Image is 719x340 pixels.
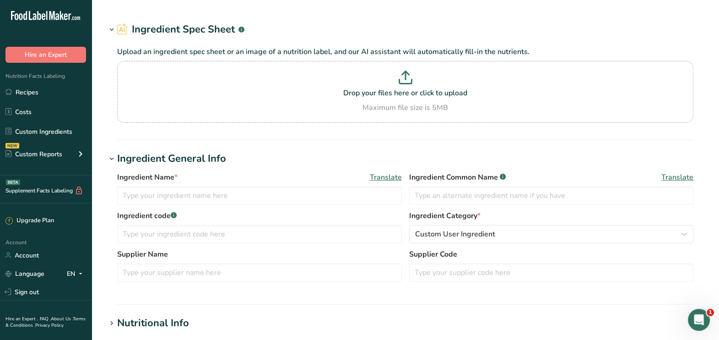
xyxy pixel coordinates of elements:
label: Ingredient Category [409,210,694,221]
div: BETA [6,180,20,185]
div: Ingredient General Info [117,151,226,166]
label: Supplier Name [117,249,402,260]
input: Type your ingredient name here [117,186,402,205]
a: Terms & Conditions . [5,316,86,329]
span: Custom User Ingredient [415,229,495,240]
div: EN [67,268,86,279]
input: Type your supplier name here [117,263,402,282]
button: Custom User Ingredient [409,225,694,243]
div: Custom Reports [5,149,62,159]
span: Translate [661,172,693,183]
a: FAQ . [40,316,51,322]
div: Maximum file size is 5MB [119,102,691,113]
a: Language [5,266,44,282]
input: Type an alternate ingredient name if you have [409,186,694,205]
p: Drop your files here or click to upload [119,88,691,99]
button: Hire an Expert [5,47,86,63]
div: Upgrade Plan [5,216,54,225]
input: Type your supplier code here [409,263,694,282]
iframe: Intercom live chat [688,309,710,331]
a: Hire an Expert . [5,316,38,322]
p: Upload an ingredient spec sheet or an image of a nutrition label, and our AI assistant will autom... [117,46,693,57]
a: Privacy Policy [35,322,64,329]
span: Translate [370,172,402,183]
label: Supplier Code [409,249,694,260]
input: Type your ingredient code here [117,225,402,243]
span: Ingredient Common Name [409,172,506,183]
div: Nutritional Info [117,316,189,331]
label: Ingredient code [117,210,402,221]
a: About Us . [51,316,73,322]
div: NEW [5,143,19,148]
span: Ingredient Name [117,172,178,183]
h2: Ingredient Spec Sheet [117,22,244,37]
span: 1 [707,309,714,316]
